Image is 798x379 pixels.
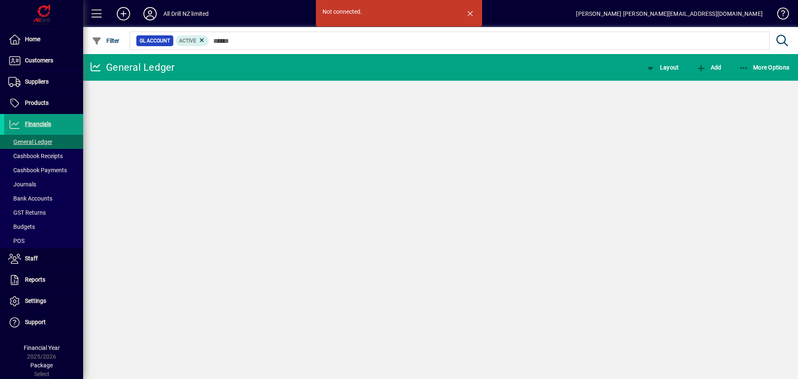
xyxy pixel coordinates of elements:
span: More Options [739,64,790,71]
a: Home [4,29,83,50]
span: Reports [25,276,45,283]
button: More Options [737,60,792,75]
span: POS [8,238,25,244]
a: Journals [4,177,83,191]
button: Filter [90,33,122,48]
mat-chip: Activation Status: Active [176,35,209,46]
span: GL Account [140,37,170,45]
a: POS [4,234,83,248]
button: Add [110,6,137,21]
div: All Drill NZ limited [163,7,209,20]
a: Reports [4,270,83,290]
span: Cashbook Receipts [8,153,63,159]
a: Cashbook Payments [4,163,83,177]
span: Financial Year [24,344,60,351]
a: Products [4,93,83,114]
span: Settings [25,297,46,304]
span: General Ledger [8,139,52,145]
a: Knowledge Base [771,2,788,29]
a: Customers [4,50,83,71]
app-page-header-button: View chart layout [637,60,687,75]
span: Suppliers [25,78,49,85]
span: Support [25,319,46,325]
a: Budgets [4,220,83,234]
span: Cashbook Payments [8,167,67,173]
a: General Ledger [4,135,83,149]
span: Products [25,99,49,106]
a: GST Returns [4,206,83,220]
div: [PERSON_NAME] [PERSON_NAME][EMAIL_ADDRESS][DOMAIN_NAME] [576,7,763,20]
a: Support [4,312,83,333]
a: Settings [4,291,83,312]
a: Suppliers [4,72,83,92]
span: Budgets [8,223,35,230]
span: Journals [8,181,36,188]
span: Staff [25,255,38,262]
button: Layout [643,60,681,75]
div: General Ledger [89,61,175,74]
span: Financials [25,121,51,127]
span: Bank Accounts [8,195,52,202]
span: Home [25,36,40,42]
span: Add [696,64,721,71]
a: Bank Accounts [4,191,83,206]
span: Filter [92,37,120,44]
span: Layout [645,64,679,71]
span: Customers [25,57,53,64]
span: Active [179,38,196,44]
a: Staff [4,248,83,269]
button: Add [694,60,723,75]
a: Cashbook Receipts [4,149,83,163]
span: GST Returns [8,209,46,216]
button: Profile [137,6,163,21]
span: Package [30,362,53,369]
